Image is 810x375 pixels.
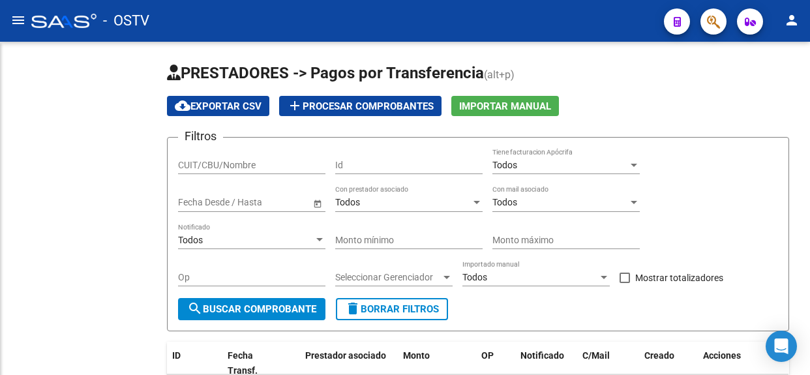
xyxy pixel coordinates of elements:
mat-icon: delete [345,301,361,316]
input: Fecha fin [237,197,301,208]
span: C/Mail [582,350,610,361]
mat-icon: search [187,301,203,316]
span: Exportar CSV [175,100,262,112]
mat-icon: add [287,98,303,113]
span: Procesar Comprobantes [287,100,434,112]
h3: Filtros [178,127,223,145]
button: Exportar CSV [167,96,269,116]
mat-icon: cloud_download [175,98,190,113]
span: PRESTADORES -> Pagos por Transferencia [167,64,484,82]
button: Borrar Filtros [336,298,448,320]
button: Importar Manual [451,96,559,116]
span: Notificado [520,350,564,361]
span: Prestador asociado [305,350,386,361]
button: Buscar Comprobante [178,298,325,320]
span: Todos [335,197,360,207]
div: Open Intercom Messenger [766,331,797,362]
span: (alt+p) [484,68,515,81]
button: Procesar Comprobantes [279,96,442,116]
span: Todos [492,160,517,170]
mat-icon: person [784,12,800,28]
span: Todos [492,197,517,207]
span: Acciones [703,350,741,361]
mat-icon: menu [10,12,26,28]
span: Creado [644,350,674,361]
input: Fecha inicio [178,197,226,208]
span: Importar Manual [459,100,551,112]
span: OP [481,350,494,361]
span: Seleccionar Gerenciador [335,272,441,283]
span: Monto [403,350,430,361]
span: ID [172,350,181,361]
span: - OSTV [103,7,149,35]
span: Mostrar totalizadores [635,270,723,286]
button: Open calendar [310,196,324,210]
span: Buscar Comprobante [187,303,316,315]
span: Todos [462,272,487,282]
span: Borrar Filtros [345,303,439,315]
span: Todos [178,235,203,245]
